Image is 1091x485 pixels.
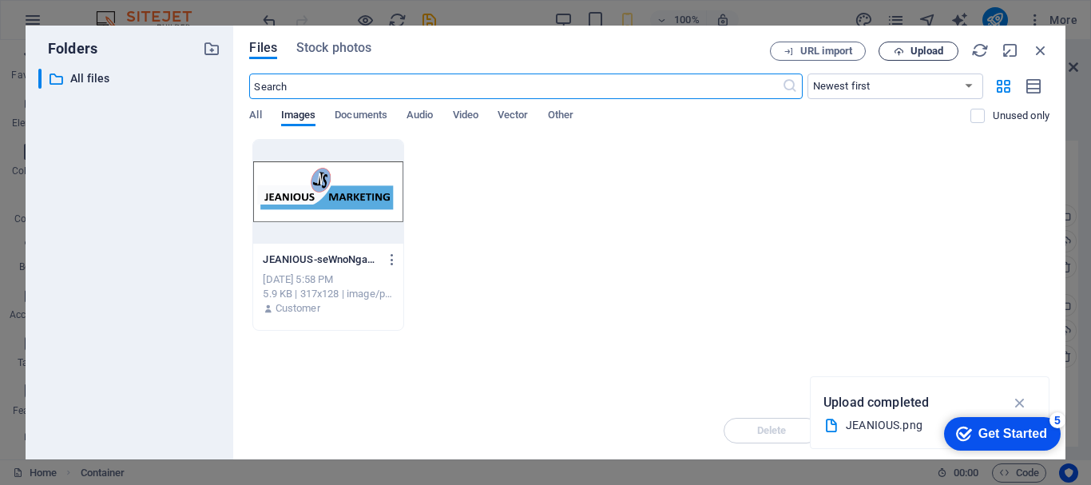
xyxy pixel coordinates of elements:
[249,38,277,58] span: Files
[879,42,958,61] button: Upload
[800,46,852,56] span: URL import
[118,3,134,19] div: 5
[203,40,220,58] i: Create new folder
[993,109,1049,123] p: Displays only files that are not in use on the website. Files added during this session can still...
[38,38,97,59] p: Folders
[1002,42,1019,59] i: Minimize
[548,105,573,128] span: Other
[453,105,478,128] span: Video
[770,42,866,61] button: URL import
[846,416,1001,435] div: JEANIOUS.png
[1032,42,1049,59] i: Close
[70,70,192,88] p: All files
[263,287,393,301] div: 5.9 KB | 317x128 | image/png
[971,42,989,59] i: Reload
[263,252,379,267] p: JEANIOUS-seWnoNga52XeycdWinZv3g.png
[498,105,529,128] span: Vector
[823,392,929,413] p: Upload completed
[38,69,42,89] div: ​
[249,74,781,99] input: Search
[281,105,316,128] span: Images
[263,272,393,287] div: [DATE] 5:58 PM
[276,301,320,316] p: Customer
[249,105,261,128] span: All
[13,8,129,42] div: Get Started 5 items remaining, 0% complete
[296,38,371,58] span: Stock photos
[335,105,387,128] span: Documents
[47,18,116,32] div: Get Started
[910,46,943,56] span: Upload
[407,105,433,128] span: Audio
